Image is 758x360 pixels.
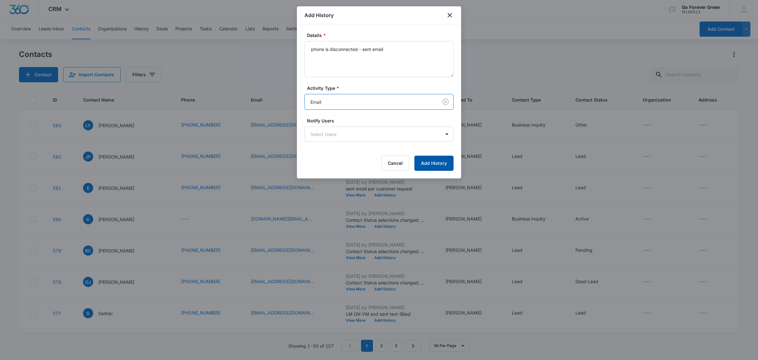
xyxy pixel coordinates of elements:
button: close [446,11,454,19]
label: Notify Users [307,117,456,124]
button: Add History [414,156,454,171]
button: Cancel [381,156,409,171]
label: Activity Type [307,85,456,91]
label: Details [307,32,456,39]
h1: Add History [304,11,334,19]
button: Clear [441,97,451,107]
textarea: phone is disconnected - sent email [304,41,454,77]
